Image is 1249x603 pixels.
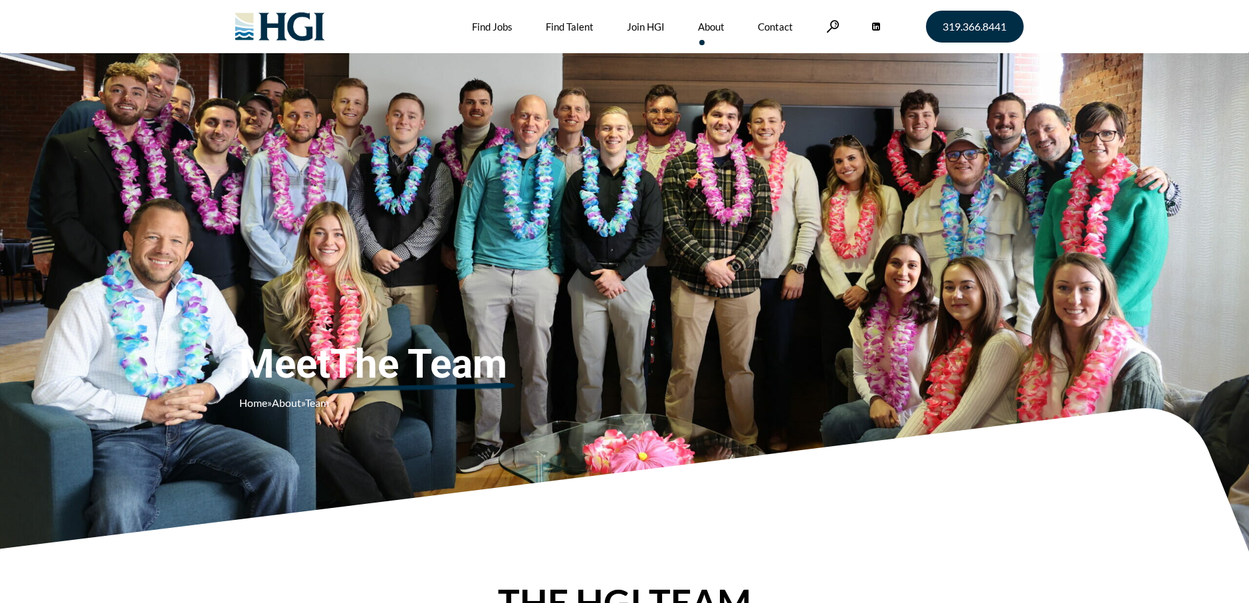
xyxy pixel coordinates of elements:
[330,340,507,388] u: The Team
[926,11,1024,43] a: 319.366.8441
[239,396,329,409] span: » »
[239,340,598,388] span: Meet
[239,396,267,409] a: Home
[305,396,329,409] span: Team
[272,396,301,409] a: About
[943,21,1006,32] span: 319.366.8441
[826,20,840,33] a: Search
